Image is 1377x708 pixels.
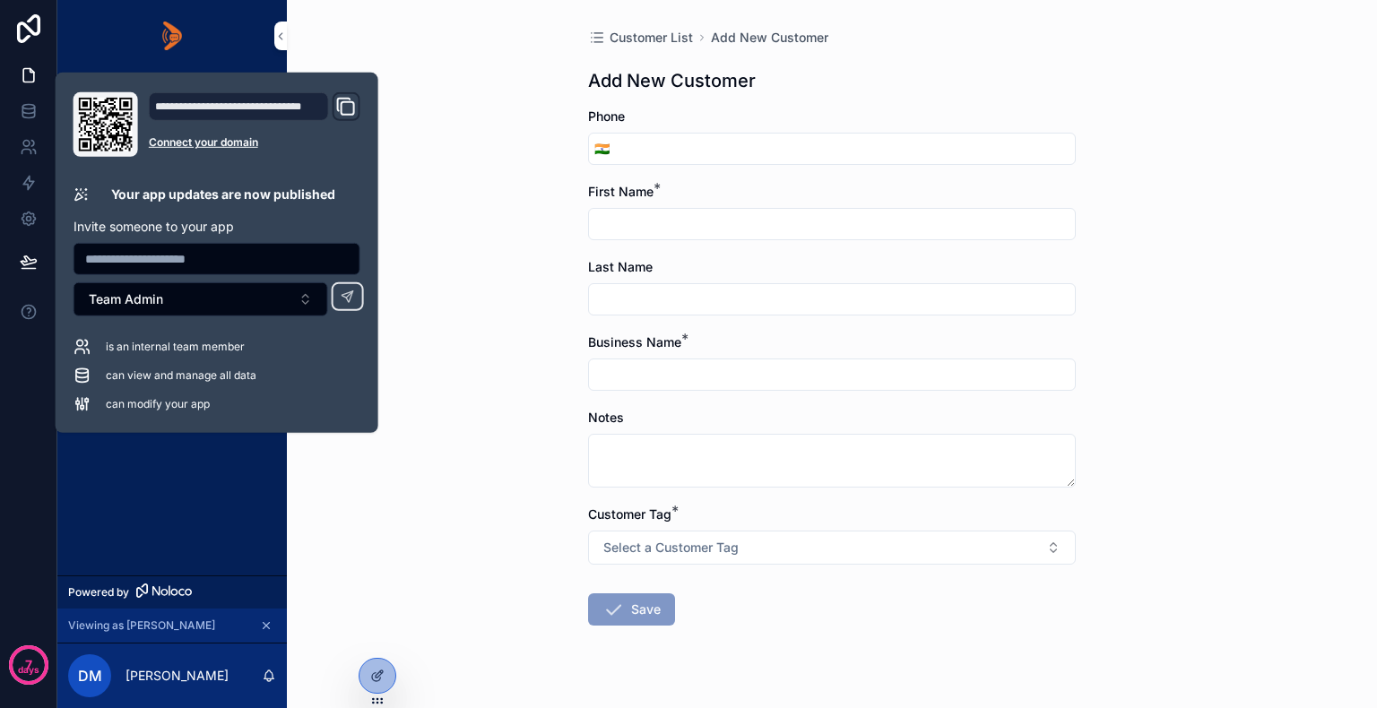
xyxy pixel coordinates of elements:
[106,397,210,411] span: can modify your app
[106,340,245,354] span: is an internal team member
[126,667,229,685] p: [PERSON_NAME]
[68,585,129,600] span: Powered by
[588,108,625,124] span: Phone
[588,259,653,274] span: Last Name
[149,135,360,150] a: Connect your domain
[610,29,693,47] span: Customer List
[588,531,1076,565] button: Select Button
[594,140,610,158] span: 🇮🇳
[589,133,615,165] button: Select Button
[74,218,360,236] p: Invite someone to your app
[25,656,32,674] p: 7
[588,506,671,522] span: Customer Tag
[149,92,360,157] div: Domain and Custom Link
[588,29,693,47] a: Customer List
[89,290,163,308] span: Team Admin
[603,539,739,557] span: Select a Customer Tag
[588,334,681,350] span: Business Name
[68,618,215,633] span: Viewing as [PERSON_NAME]
[111,186,335,203] p: Your app updates are now published
[162,22,182,50] img: App logo
[106,368,256,383] span: can view and manage all data
[588,68,756,93] h1: Add New Customer
[18,663,39,678] p: days
[588,410,624,425] span: Notes
[57,72,287,247] div: scrollable content
[74,282,328,316] button: Select Button
[711,29,828,47] a: Add New Customer
[78,665,102,686] span: DM
[57,575,287,609] a: Powered by
[588,184,654,199] span: First Name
